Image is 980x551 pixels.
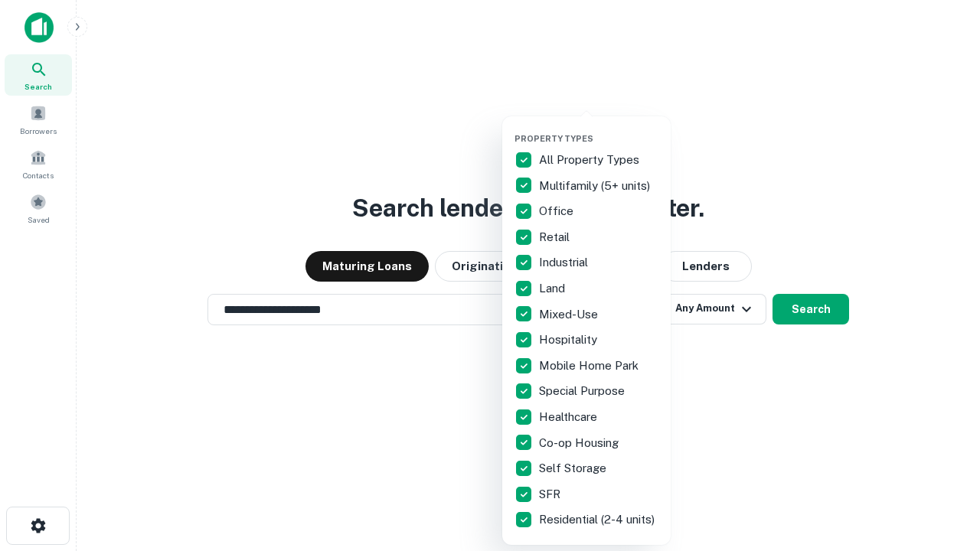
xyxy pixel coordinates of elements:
p: Land [539,279,568,298]
iframe: Chat Widget [903,429,980,502]
p: Multifamily (5+ units) [539,177,653,195]
p: Self Storage [539,459,609,478]
p: Mobile Home Park [539,357,642,375]
p: SFR [539,485,563,504]
p: Office [539,202,577,220]
p: Co-op Housing [539,434,622,452]
p: Industrial [539,253,591,272]
p: Retail [539,228,573,246]
p: Special Purpose [539,382,628,400]
p: Hospitality [539,331,600,349]
p: All Property Types [539,151,642,169]
p: Healthcare [539,408,600,426]
p: Mixed-Use [539,305,601,324]
p: Residential (2-4 units) [539,510,658,529]
span: Property Types [514,134,593,143]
